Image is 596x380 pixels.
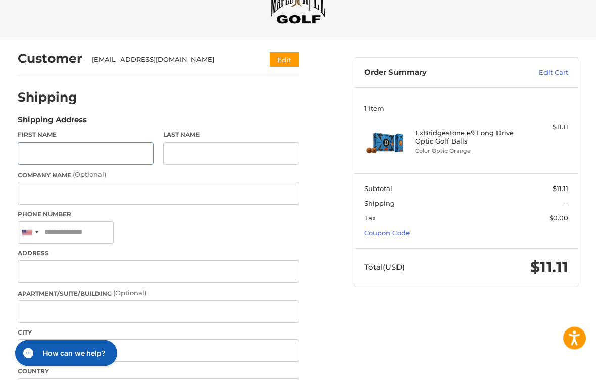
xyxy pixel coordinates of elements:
[503,68,568,78] a: Edit Cart
[270,53,299,67] button: Edit
[530,258,568,277] span: $11.11
[18,328,300,338] label: City
[18,222,41,244] div: United States: +1
[18,210,300,219] label: Phone Number
[18,289,300,299] label: Apartment/Suite/Building
[73,171,106,179] small: (Optional)
[364,200,395,208] span: Shipping
[163,131,299,140] label: Last Name
[364,214,376,222] span: Tax
[18,131,154,140] label: First Name
[18,115,87,131] legend: Shipping Address
[364,229,410,238] a: Coupon Code
[92,55,250,65] div: [EMAIL_ADDRESS][DOMAIN_NAME]
[10,337,120,370] iframe: Gorgias live chat messenger
[364,105,568,113] h3: 1 Item
[18,170,300,180] label: Company Name
[18,249,300,258] label: Address
[415,129,515,146] h4: 1 x Bridgestone e9 Long Drive Optic Golf Balls
[18,90,77,106] h2: Shipping
[553,185,568,193] span: $11.11
[517,123,568,133] div: $11.11
[563,200,568,208] span: --
[364,185,392,193] span: Subtotal
[364,68,504,78] h3: Order Summary
[549,214,568,222] span: $0.00
[113,289,146,297] small: (Optional)
[18,367,300,376] label: Country
[364,263,405,272] span: Total (USD)
[415,147,515,156] li: Color Optic Orange
[18,51,82,67] h2: Customer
